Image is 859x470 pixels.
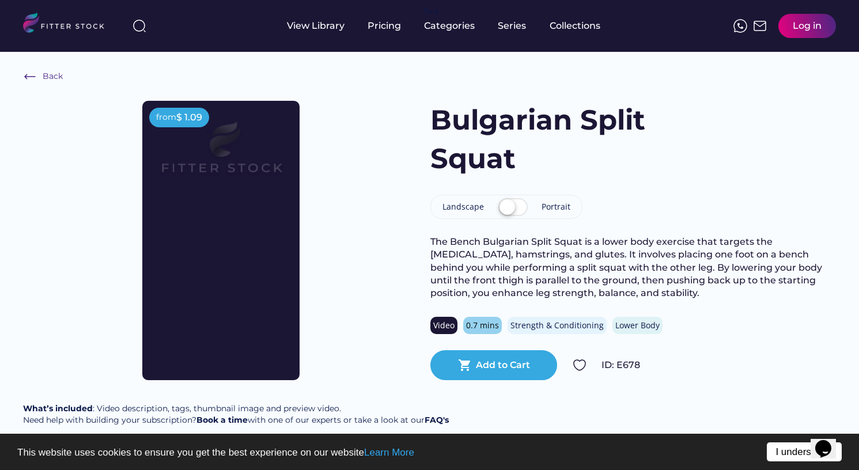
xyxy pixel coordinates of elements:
[430,236,836,300] div: The Bench Bulgarian Split Squat is a lower body exercise that targets the [MEDICAL_DATA], hamstri...
[23,70,37,84] img: Frame%20%286%29.svg
[458,358,472,372] button: shopping_cart
[156,112,176,123] div: from
[573,358,586,372] img: Group%201000002324.svg
[767,442,842,461] a: I understand!
[601,359,836,372] div: ID: E678
[141,101,302,209] img: Frame%2079%20%281%29.svg
[811,424,847,458] iframe: chat widget
[133,19,146,33] img: search-normal%203.svg
[176,111,202,124] div: $ 1.09
[542,201,570,213] div: Portrait
[793,20,822,32] div: Log in
[23,403,449,426] div: : Video description, tags, thumbnail image and preview video. Need help with building your subscr...
[17,448,842,457] p: This website uses cookies to ensure you get the best experience on our website
[424,6,439,17] div: fvck
[430,101,735,178] h1: Bulgarian Split Squat
[466,320,499,331] div: 0.7 mins
[424,20,475,32] div: Categories
[733,19,747,33] img: meteor-icons_whatsapp%20%281%29.svg
[550,20,600,32] div: Collections
[510,320,604,331] div: Strength & Conditioning
[368,20,401,32] div: Pricing
[425,415,449,425] a: FAQ's
[23,403,93,414] strong: What’s included
[476,359,530,372] div: Add to Cart
[287,20,345,32] div: View Library
[364,447,414,458] a: Learn More
[753,19,767,33] img: Frame%2051.svg
[615,320,660,331] div: Lower Body
[43,71,63,82] div: Back
[498,20,527,32] div: Series
[442,201,484,213] div: Landscape
[23,13,114,36] img: LOGO.svg
[196,415,248,425] a: Book a time
[433,320,455,331] div: Video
